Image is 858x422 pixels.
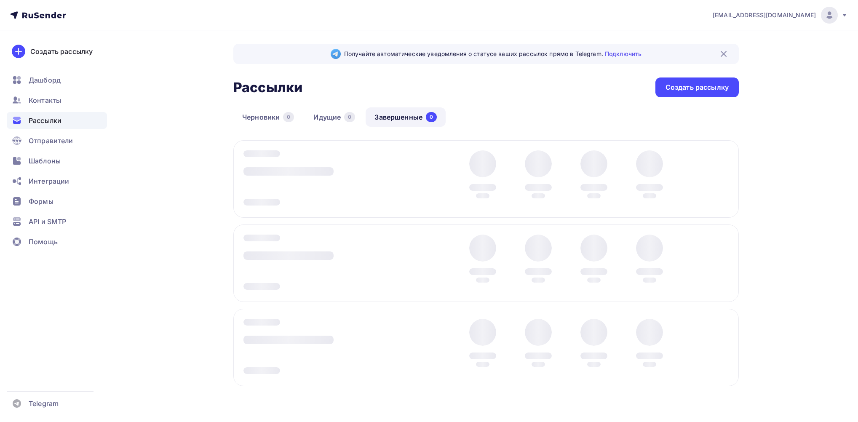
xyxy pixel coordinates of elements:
a: Идущие0 [305,107,364,127]
div: 0 [426,112,437,122]
span: Дашборд [29,75,61,85]
span: Рассылки [29,115,61,126]
div: 0 [283,112,294,122]
span: Шаблоны [29,156,61,166]
a: Черновики0 [233,107,303,127]
a: Дашборд [7,72,107,88]
span: Формы [29,196,53,206]
a: Рассылки [7,112,107,129]
span: Помощь [29,237,58,247]
img: Telegram [331,49,341,59]
span: Контакты [29,95,61,105]
span: Telegram [29,398,59,409]
span: Получайте автоматические уведомления о статусе ваших рассылок прямо в Telegram. [344,50,641,58]
a: Шаблоны [7,152,107,169]
span: Интеграции [29,176,69,186]
a: Формы [7,193,107,210]
span: [EMAIL_ADDRESS][DOMAIN_NAME] [713,11,816,19]
span: Отправители [29,136,73,146]
h2: Рассылки [233,79,302,96]
a: Завершенные0 [366,107,446,127]
a: [EMAIL_ADDRESS][DOMAIN_NAME] [713,7,848,24]
a: Контакты [7,92,107,109]
div: 0 [344,112,355,122]
a: Подключить [605,50,641,57]
div: Создать рассылку [30,46,93,56]
span: API и SMTP [29,216,66,227]
div: Создать рассылку [666,83,729,92]
a: Отправители [7,132,107,149]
